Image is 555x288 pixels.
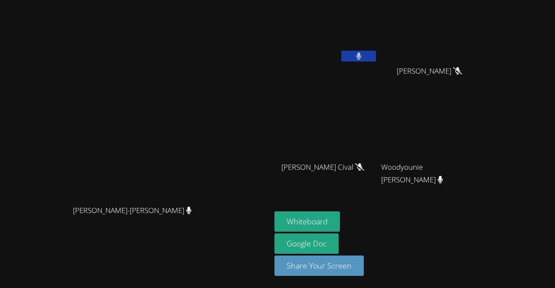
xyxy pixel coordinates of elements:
a: Google Doc [274,233,339,254]
span: [PERSON_NAME] Cival [281,161,364,174]
button: Whiteboard [274,211,340,232]
span: [PERSON_NAME] [397,65,462,78]
span: Woodyounie [PERSON_NAME] [381,161,477,186]
button: Share Your Screen [274,256,364,276]
span: [PERSON_NAME]-[PERSON_NAME] [73,204,192,217]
